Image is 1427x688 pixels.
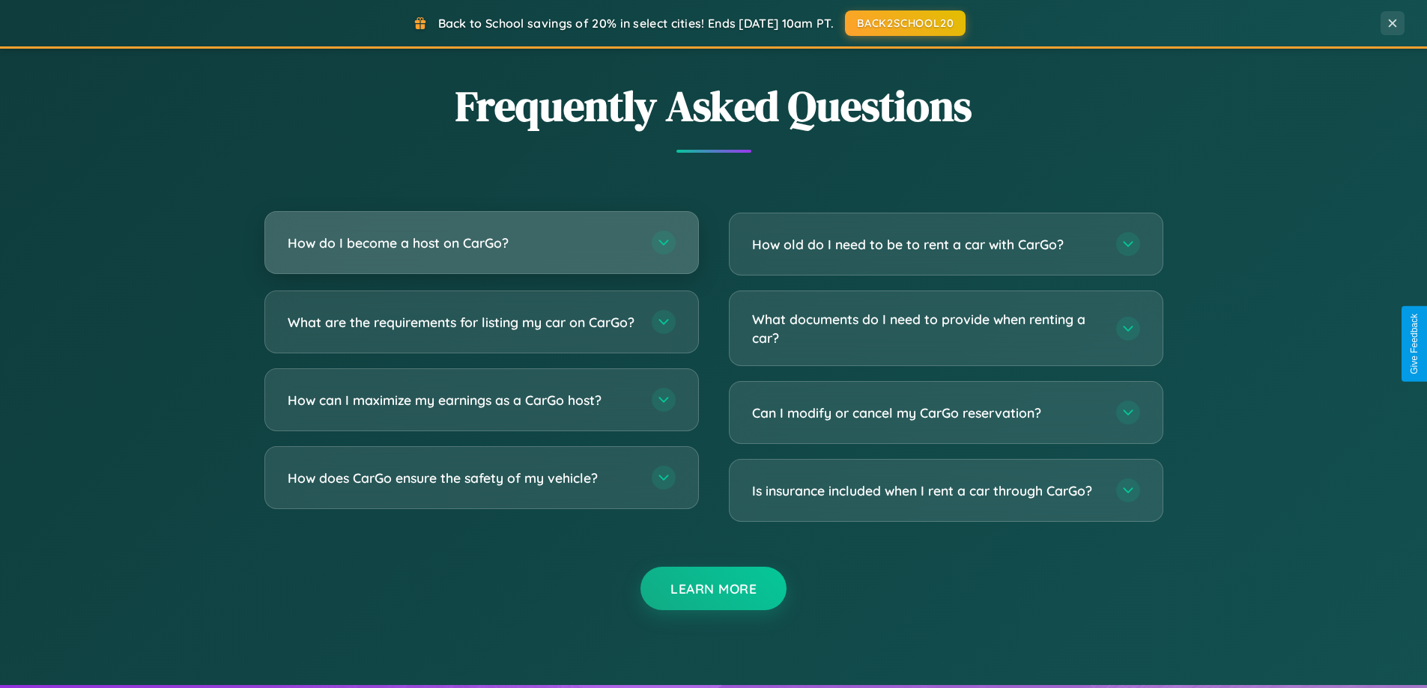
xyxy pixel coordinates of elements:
[264,77,1163,135] h2: Frequently Asked Questions
[288,234,637,252] h3: How do I become a host on CarGo?
[845,10,966,36] button: BACK2SCHOOL20
[438,16,834,31] span: Back to School savings of 20% in select cities! Ends [DATE] 10am PT.
[752,235,1101,254] h3: How old do I need to be to rent a car with CarGo?
[288,313,637,332] h3: What are the requirements for listing my car on CarGo?
[752,481,1101,500] h3: Is insurance included when I rent a car through CarGo?
[752,310,1101,347] h3: What documents do I need to provide when renting a car?
[288,469,637,487] h3: How does CarGo ensure the safety of my vehicle?
[752,404,1101,422] h3: Can I modify or cancel my CarGo reservation?
[1409,314,1420,374] div: Give Feedback
[640,567,787,610] button: Learn More
[288,391,637,410] h3: How can I maximize my earnings as a CarGo host?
